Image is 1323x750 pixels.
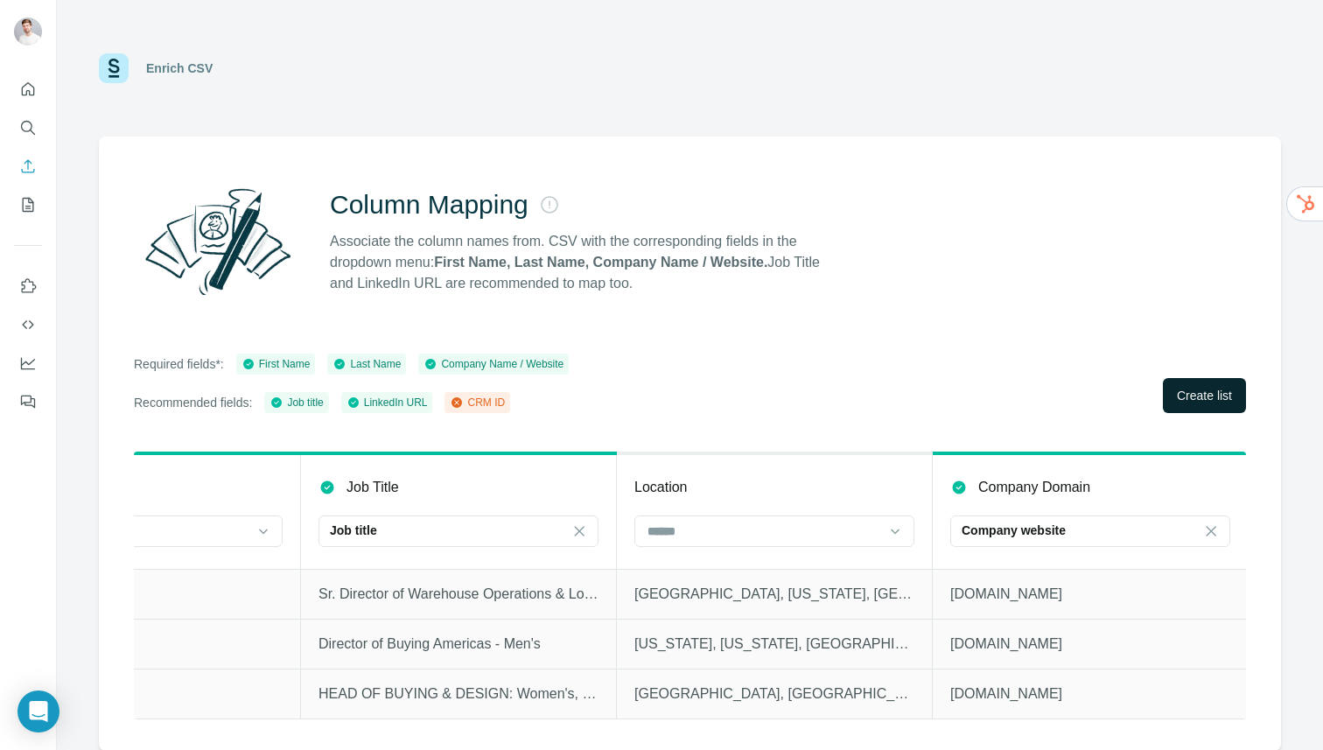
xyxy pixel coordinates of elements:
[14,112,42,144] button: Search
[146,60,213,77] div: Enrich CSV
[434,255,767,270] strong: First Name, Last Name, Company Name / Website.
[99,53,129,83] img: Surfe Logo
[318,683,598,704] p: HEAD OF BUYING & DESIGN: Women's, Men's, Kids & Baby
[3,584,283,605] p: [PERSON_NAME]
[3,683,283,704] p: [PERSON_NAME]
[269,395,323,410] div: Job title
[241,356,311,372] div: First Name
[14,270,42,302] button: Use Surfe on LinkedIn
[332,356,401,372] div: Last Name
[14,386,42,417] button: Feedback
[14,309,42,340] button: Use Surfe API
[14,189,42,221] button: My lists
[1177,387,1232,404] span: Create list
[450,395,505,410] div: CRM ID
[423,356,563,372] div: Company Name / Website
[634,634,914,655] p: [US_STATE], [US_STATE], [GEOGRAPHIC_DATA]
[978,477,1090,498] p: Company Domain
[318,584,598,605] p: Sr. Director of Warehouse Operations & Logistics
[950,683,1230,704] p: [DOMAIN_NAME]
[330,189,528,221] h2: Column Mapping
[330,231,836,294] p: Associate the column names from. CSV with the corresponding fields in the dropdown menu: Job Titl...
[14,74,42,105] button: Quick start
[14,347,42,379] button: Dashboard
[3,634,283,655] p: [PERSON_NAME]
[134,394,252,411] p: Recommended fields:
[14,18,42,46] img: Avatar
[1163,378,1246,413] button: Create list
[346,395,428,410] div: LinkedIn URL
[14,151,42,182] button: Enrich CSV
[346,477,399,498] p: Job Title
[634,683,914,704] p: [GEOGRAPHIC_DATA], [GEOGRAPHIC_DATA], [GEOGRAPHIC_DATA]
[950,584,1230,605] p: [DOMAIN_NAME]
[634,477,688,498] p: Location
[134,355,224,373] p: Required fields*:
[134,179,302,305] img: Surfe Illustration - Column Mapping
[962,522,1066,539] p: Company website
[634,584,914,605] p: [GEOGRAPHIC_DATA], [US_STATE], [GEOGRAPHIC_DATA]
[330,522,377,539] p: Job title
[318,634,598,655] p: Director of Buying Americas - Men's
[17,690,59,732] div: Open Intercom Messenger
[950,634,1230,655] p: [DOMAIN_NAME]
